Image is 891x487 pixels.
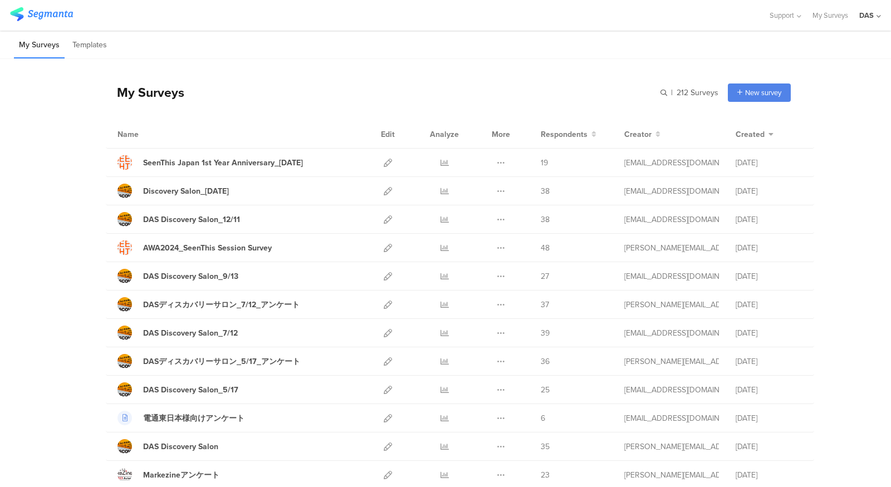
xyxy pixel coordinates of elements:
a: DAS Discovery Salon_7/12 [118,326,238,340]
div: Name [118,129,184,140]
div: t.udagawa@accelerators.jp [624,327,719,339]
a: DAS Discovery Salon_5/17 [118,382,238,397]
span: 27 [541,270,549,282]
div: DASディスカバリーサロン_7/12_アンケート [143,299,300,311]
li: Templates [67,32,112,58]
span: Creator [624,129,652,140]
div: More [489,120,513,148]
div: n.kato@accelerators.jp [624,356,719,367]
div: Discovery Salon_4/18/2025 [143,185,229,197]
div: [DATE] [736,185,802,197]
div: [DATE] [736,412,802,424]
a: AWA2024_SeenThis Session Survey [118,240,272,255]
span: 36 [541,356,550,367]
div: [DATE] [736,469,802,481]
div: DAS Discovery Salon_7/12 [143,327,238,339]
span: 25 [541,384,550,396]
span: Respondents [541,129,588,140]
a: Discovery Salon_[DATE] [118,184,229,198]
div: [DATE] [736,270,802,282]
div: DAS Discovery Salon_9/13 [143,270,238,282]
span: 6 [541,412,545,424]
a: DASディスカバリーサロン_7/12_アンケート [118,297,300,312]
span: Support [770,10,794,21]
div: t.udagawa@accelerators.jp [624,185,719,197]
div: Analyze [428,120,461,148]
div: DAS Discovery Salon [143,441,218,452]
button: Respondents [541,129,596,140]
img: segmanta logo [10,7,73,21]
a: DAS Discovery Salon_9/13 [118,269,238,283]
div: 電通東日本様向けアンケート [143,412,244,424]
div: t.udagawa@accelerators.jp [624,270,719,282]
div: [DATE] [736,157,802,169]
div: h.nomura@accelerators.jp [624,469,719,481]
div: [DATE] [736,214,802,225]
div: t.udagawa@accelerators.jp [624,412,719,424]
div: [DATE] [736,299,802,311]
span: | [669,87,674,99]
div: t.udagawa@accelerators.jp [624,384,719,396]
a: 電通東日本様向けアンケート [118,411,244,425]
div: DAS Discovery Salon_5/17 [143,384,238,396]
div: SeenThis Japan 1st Year Anniversary_9/10/2025 [143,157,303,169]
div: Markezineアンケート [143,469,219,481]
div: My Surveys [106,83,184,102]
div: Edit [376,120,400,148]
li: My Surveys [14,32,65,58]
div: n.kato@accelerators.jp [624,242,719,254]
div: t.udagawa@accelerators.jp [624,214,719,225]
div: [DATE] [736,327,802,339]
div: [DATE] [736,242,802,254]
button: Creator [624,129,660,140]
span: 19 [541,157,548,169]
div: AWA2024_SeenThis Session Survey [143,242,272,254]
span: 48 [541,242,550,254]
span: 212 Surveys [677,87,718,99]
span: 38 [541,185,550,197]
a: DAS Discovery Salon [118,439,218,454]
span: 37 [541,299,549,311]
div: n.kato@accelerators.jp [624,299,719,311]
div: DASディスカバリーサロン_5/17_アンケート [143,356,300,367]
span: 39 [541,327,550,339]
a: DASディスカバリーサロン_5/17_アンケート [118,354,300,368]
div: a.takei@amana.jp [624,441,719,452]
div: [DATE] [736,356,802,367]
div: t.udagawa@accelerators.jp [624,157,719,169]
div: [DATE] [736,441,802,452]
div: [DATE] [736,384,802,396]
span: Created [736,129,765,140]
span: New survey [745,87,781,98]
span: 35 [541,441,550,452]
a: Markezineアンケート [118,468,219,482]
div: DAS Discovery Salon_12/11 [143,214,240,225]
a: DAS Discovery Salon_12/11 [118,212,240,227]
div: DAS [859,10,874,21]
span: 23 [541,469,550,481]
a: SeenThis Japan 1st Year Anniversary_[DATE] [118,155,303,170]
span: 38 [541,214,550,225]
button: Created [736,129,773,140]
